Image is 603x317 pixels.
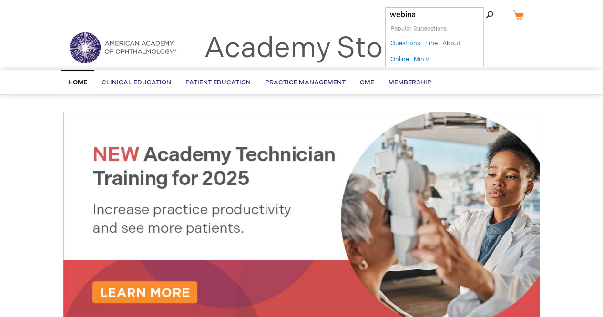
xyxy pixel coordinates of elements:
span: Membership [388,79,431,86]
span: Search [461,5,497,24]
span: Home [68,79,87,86]
span: CME [360,79,374,86]
a: Line [425,39,438,48]
span: Patient Education [185,79,251,86]
input: Name, # or keyword [385,7,484,22]
a: Questions [390,39,420,48]
span: Popular Suggestions [390,25,447,32]
a: Online [390,55,409,64]
span: Clinical Education [102,79,171,86]
a: Min v [414,55,429,64]
a: Academy Store [204,31,409,66]
a: About [442,39,460,48]
span: Practice Management [265,79,346,86]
